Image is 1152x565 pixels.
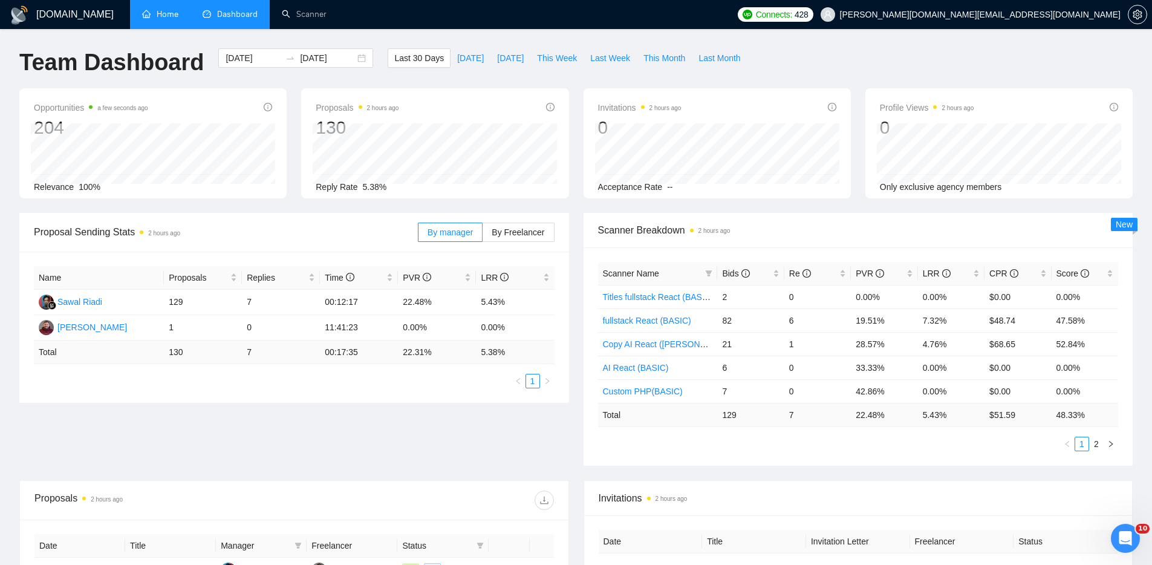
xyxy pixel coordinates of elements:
[1060,437,1075,451] button: left
[492,227,544,237] span: By Freelancer
[717,309,784,332] td: 82
[537,51,577,65] span: This Week
[34,341,164,364] td: Total
[756,8,792,21] span: Connects:
[880,100,974,115] span: Profile Views
[599,530,703,554] th: Date
[703,264,715,282] span: filter
[535,491,554,510] button: download
[942,105,974,111] time: 2 hours ago
[989,269,1018,278] span: CPR
[1090,437,1103,451] a: 2
[307,534,397,558] th: Freelancer
[91,496,123,503] time: 2 hours ago
[1104,437,1118,451] button: right
[856,269,884,278] span: PVR
[1060,437,1075,451] li: Previous Page
[34,491,294,510] div: Proposals
[48,301,56,310] img: gigradar-bm.png
[125,534,216,558] th: Title
[851,309,917,332] td: 19.51%
[603,363,669,373] a: AI React (BASIC)
[242,290,320,315] td: 7
[320,315,398,341] td: 11:41:23
[403,273,431,282] span: PVR
[203,10,211,18] span: dashboard
[515,377,522,385] span: left
[402,539,471,552] span: Status
[363,182,387,192] span: 5.38%
[316,116,399,139] div: 130
[481,273,509,282] span: LRR
[918,285,984,309] td: 0.00%
[1075,437,1089,451] a: 1
[717,403,784,426] td: 129
[428,227,473,237] span: By manager
[918,332,984,356] td: 4.76%
[984,309,1051,332] td: $48.74
[540,374,555,388] li: Next Page
[1111,524,1140,553] iframe: Intercom live chat
[10,5,29,25] img: logo
[526,374,540,388] li: 1
[643,51,685,65] span: This Month
[320,341,398,364] td: 00:17:35
[1128,5,1147,24] button: setting
[1116,220,1133,229] span: New
[603,292,714,302] a: Titles fullstack React (BASIC)
[806,530,910,554] th: Invitation Letter
[226,51,281,65] input: Start date
[39,320,54,335] img: KP
[247,271,306,284] span: Replies
[598,182,663,192] span: Acceptance Rate
[500,273,509,281] span: info-circle
[1128,10,1147,19] a: setting
[398,315,476,341] td: 0.00%
[320,290,398,315] td: 00:12:17
[451,48,490,68] button: [DATE]
[457,51,484,65] span: [DATE]
[717,332,784,356] td: 21
[34,534,125,558] th: Date
[918,309,984,332] td: 7.32%
[1075,437,1089,451] li: 1
[57,295,102,309] div: Sawal Riadi
[398,290,476,315] td: 22.48%
[242,315,320,341] td: 0
[598,116,682,139] div: 0
[698,51,740,65] span: Last Month
[34,182,74,192] span: Relevance
[784,332,851,356] td: 1
[603,387,683,396] a: Custom PHP(BASIC)
[148,230,180,237] time: 2 hours ago
[603,269,659,278] span: Scanner Name
[741,269,750,278] span: info-circle
[476,290,554,315] td: 5.43%
[325,273,354,282] span: Time
[599,491,1118,506] span: Invitations
[34,100,148,115] span: Opportunities
[1110,103,1118,111] span: info-circle
[316,182,357,192] span: Reply Rate
[34,266,164,290] th: Name
[540,374,555,388] button: right
[490,48,530,68] button: [DATE]
[19,48,204,77] h1: Team Dashboard
[477,542,484,549] span: filter
[164,290,242,315] td: 129
[743,10,752,19] img: upwork-logo.png
[34,224,418,240] span: Proposal Sending Stats
[649,105,682,111] time: 2 hours ago
[394,51,444,65] span: Last 30 Days
[398,341,476,364] td: 22.31 %
[285,53,295,63] span: swap-right
[242,266,320,290] th: Replies
[476,341,554,364] td: 5.38 %
[164,266,242,290] th: Proposals
[942,269,951,278] span: info-circle
[918,356,984,379] td: 0.00%
[367,105,399,111] time: 2 hours ago
[1136,524,1150,534] span: 10
[169,271,228,284] span: Proposals
[39,322,127,331] a: KP[PERSON_NAME]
